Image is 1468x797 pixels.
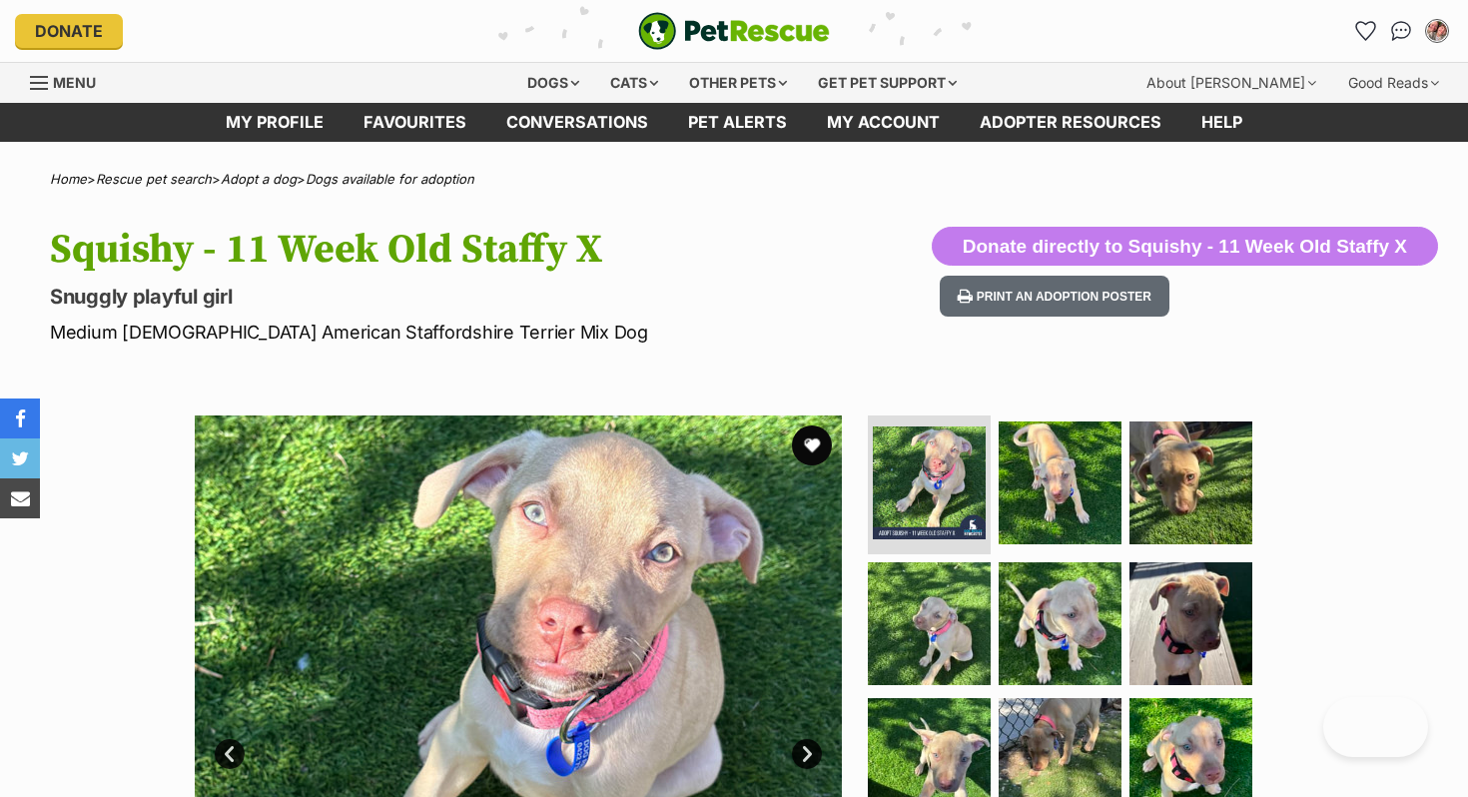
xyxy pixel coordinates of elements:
[1349,15,1453,47] ul: Account quick links
[344,103,486,142] a: Favourites
[50,283,895,311] p: Snuggly playful girl
[960,103,1181,142] a: Adopter resources
[53,74,96,91] span: Menu
[50,171,87,187] a: Home
[50,227,895,273] h1: Squishy - 11 Week Old Staffy X
[638,12,830,50] a: PetRescue
[206,103,344,142] a: My profile
[1181,103,1262,142] a: Help
[596,63,672,103] div: Cats
[1391,21,1412,41] img: chat-41dd97257d64d25036548639549fe6c8038ab92f7586957e7f3b1b290dea8141.svg
[932,227,1438,267] button: Donate directly to Squishy - 11 Week Old Staffy X
[221,171,297,187] a: Adopt a dog
[15,14,123,48] a: Donate
[513,63,593,103] div: Dogs
[1349,15,1381,47] a: Favourites
[215,739,245,769] a: Prev
[1427,21,1447,41] img: Remi Lynch profile pic
[96,171,212,187] a: Rescue pet search
[638,12,830,50] img: logo-e224e6f780fb5917bec1dbf3a21bbac754714ae5b6737aabdf751b685950b380.svg
[306,171,474,187] a: Dogs available for adoption
[668,103,807,142] a: Pet alerts
[30,63,110,99] a: Menu
[807,103,960,142] a: My account
[1129,421,1252,544] img: Photo of Squishy 11 Week Old Staffy X
[1129,562,1252,685] img: Photo of Squishy 11 Week Old Staffy X
[873,426,986,539] img: Photo of Squishy 11 Week Old Staffy X
[999,421,1121,544] img: Photo of Squishy 11 Week Old Staffy X
[1421,15,1453,47] button: My account
[804,63,971,103] div: Get pet support
[999,562,1121,685] img: Photo of Squishy 11 Week Old Staffy X
[675,63,801,103] div: Other pets
[792,425,832,465] button: favourite
[792,739,822,769] a: Next
[1385,15,1417,47] a: Conversations
[1132,63,1330,103] div: About [PERSON_NAME]
[50,319,895,346] p: Medium [DEMOGRAPHIC_DATA] American Staffordshire Terrier Mix Dog
[486,103,668,142] a: conversations
[868,562,991,685] img: Photo of Squishy 11 Week Old Staffy X
[940,276,1169,317] button: Print an adoption poster
[1323,697,1428,757] iframe: Help Scout Beacon - Open
[1334,63,1453,103] div: Good Reads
